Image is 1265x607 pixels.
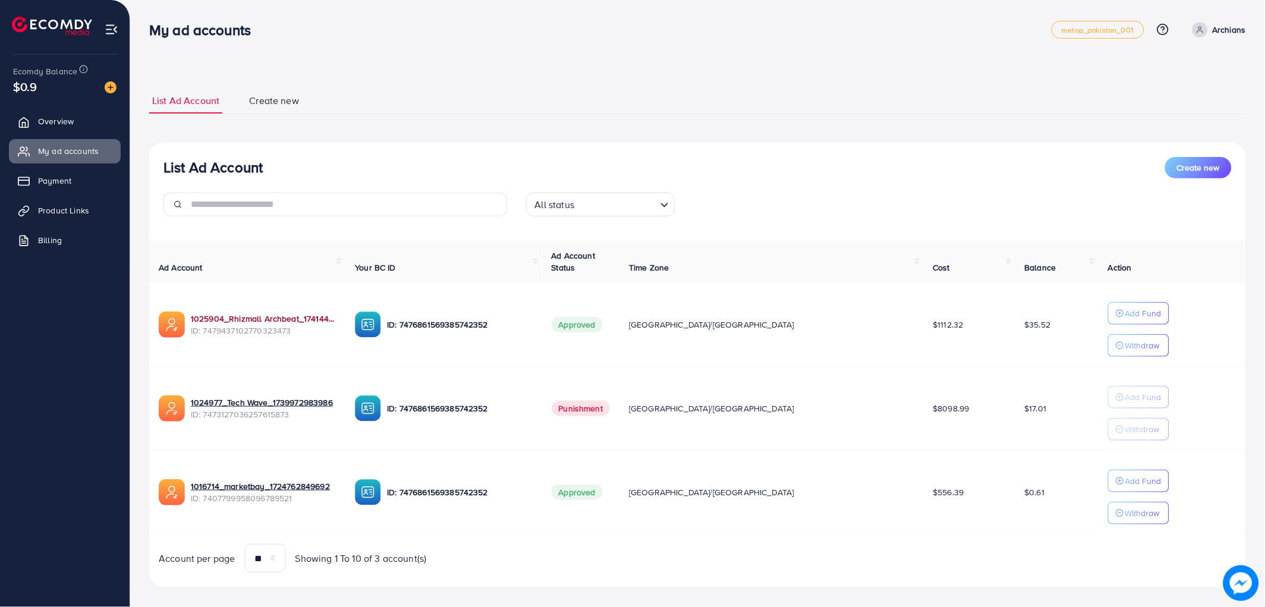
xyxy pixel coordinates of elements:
[1062,26,1134,34] span: metap_pakistan_001
[355,262,396,273] span: Your BC ID
[9,228,121,252] a: Billing
[1125,338,1160,353] p: Withdraw
[552,317,603,332] span: Approved
[191,397,336,421] div: <span class='underline'>1024977_Tech Wave_1739972983986</span></br>7473127036257615873
[933,262,951,273] span: Cost
[9,139,121,163] a: My ad accounts
[387,401,532,416] p: ID: 7476861569385742352
[38,145,99,157] span: My ad accounts
[1052,21,1144,39] a: metap_pakistan_001
[629,486,794,498] span: [GEOGRAPHIC_DATA]/[GEOGRAPHIC_DATA]
[295,552,427,565] span: Showing 1 To 10 of 3 account(s)
[38,115,74,127] span: Overview
[1108,334,1169,357] button: Withdraw
[1125,474,1162,488] p: Add Fund
[159,479,185,505] img: ic-ads-acc.e4c84228.svg
[387,317,532,332] p: ID: 7476861569385742352
[552,401,611,416] span: Punishment
[38,175,71,187] span: Payment
[38,234,62,246] span: Billing
[1125,422,1160,436] p: Withdraw
[1125,506,1160,520] p: Withdraw
[1108,262,1132,273] span: Action
[1025,402,1047,414] span: $17.01
[533,196,577,213] span: All status
[159,262,203,273] span: Ad Account
[152,94,219,108] span: List Ad Account
[1025,319,1051,331] span: $35.52
[12,17,92,35] img: logo
[9,109,121,133] a: Overview
[191,480,336,505] div: <span class='underline'>1016714_marketbay_1724762849692</span></br>7407799958096789521
[1125,390,1162,404] p: Add Fund
[249,94,299,108] span: Create new
[9,199,121,222] a: Product Links
[191,397,336,408] a: 1024977_Tech Wave_1739972983986
[629,402,794,414] span: [GEOGRAPHIC_DATA]/[GEOGRAPHIC_DATA]
[159,312,185,338] img: ic-ads-acc.e4c84228.svg
[526,193,675,216] div: Search for option
[1025,262,1056,273] span: Balance
[105,23,118,36] img: menu
[629,262,669,273] span: Time Zone
[159,552,235,565] span: Account per page
[191,492,336,504] span: ID: 7407799958096789521
[13,65,77,77] span: Ecomdy Balance
[9,169,121,193] a: Payment
[38,205,89,216] span: Product Links
[1188,22,1246,37] a: Archians
[1108,470,1169,492] button: Add Fund
[933,486,964,498] span: $556.39
[191,325,336,336] span: ID: 7479437102770323473
[387,485,532,499] p: ID: 7476861569385742352
[1108,386,1169,408] button: Add Fund
[578,194,655,213] input: Search for option
[355,312,381,338] img: ic-ba-acc.ded83a64.svg
[1165,157,1232,178] button: Create new
[149,21,260,39] h3: My ad accounts
[1177,162,1220,174] span: Create new
[1108,418,1169,441] button: Withdraw
[105,81,117,93] img: image
[191,408,336,420] span: ID: 7473127036257615873
[191,480,336,492] a: 1016714_marketbay_1724762849692
[552,485,603,500] span: Approved
[1213,23,1246,37] p: Archians
[933,319,964,331] span: $1112.32
[1125,306,1162,320] p: Add Fund
[933,402,970,414] span: $8098.99
[629,319,794,331] span: [GEOGRAPHIC_DATA]/[GEOGRAPHIC_DATA]
[1025,486,1045,498] span: $0.61
[1108,502,1169,524] button: Withdraw
[1108,302,1169,325] button: Add Fund
[355,479,381,505] img: ic-ba-acc.ded83a64.svg
[552,250,596,273] span: Ad Account Status
[13,78,37,95] span: $0.9
[1223,565,1259,601] img: image
[355,395,381,422] img: ic-ba-acc.ded83a64.svg
[191,313,336,325] a: 1025904_Rhizmall Archbeat_1741442161001
[159,395,185,422] img: ic-ads-acc.e4c84228.svg
[191,313,336,337] div: <span class='underline'>1025904_Rhizmall Archbeat_1741442161001</span></br>7479437102770323473
[163,159,263,176] h3: List Ad Account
